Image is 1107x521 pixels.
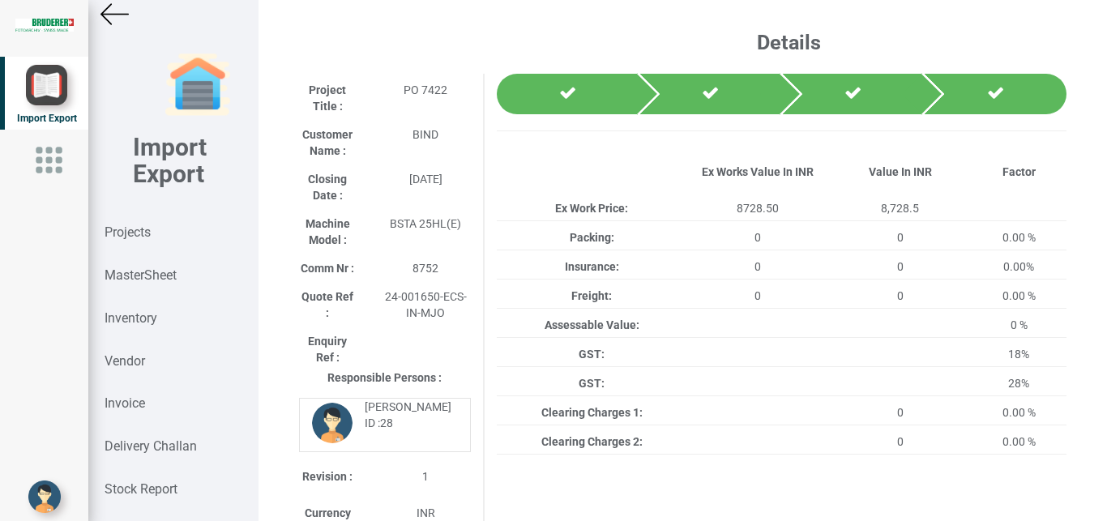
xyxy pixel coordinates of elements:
span: 0 [897,260,904,273]
span: 8,728.5 [881,202,919,215]
span: BSTA 25HL(E) [390,217,461,230]
span: Import Export [17,113,77,124]
span: 0 [897,231,904,244]
img: DP [312,403,353,443]
label: Revision : [302,468,353,485]
span: 18% [1008,348,1029,361]
label: Quote Ref : [299,288,357,321]
strong: MasterSheet [105,267,177,283]
span: 0 % [1011,318,1028,331]
span: 0 [897,289,904,302]
span: INR [417,506,435,519]
span: 8728.50 [737,202,779,215]
label: Machine Model : [299,216,357,248]
label: Ex Works Value In INR [702,164,814,180]
strong: Projects [105,224,151,240]
span: 0.00 % [1002,231,1036,244]
strong: 28 [380,416,393,429]
img: garage-closed.png [165,53,230,117]
label: GST: [579,375,605,391]
strong: Invoice [105,395,145,411]
strong: Inventory [105,310,157,326]
strong: Delivery Challan [105,438,197,454]
span: 0 [897,435,904,448]
strong: Vendor [105,353,145,369]
span: 0.00% [1003,260,1034,273]
label: Responsible Persons : [327,369,442,386]
label: Freight: [571,288,612,304]
label: Clearing Charges 2: [541,433,643,450]
label: Enquiry Ref : [299,333,357,365]
span: 0 [897,406,904,419]
label: Customer Name : [299,126,357,159]
span: 1 [422,470,429,483]
b: Details [757,31,821,54]
strong: Stock Report [105,481,177,497]
span: 8752 [412,262,438,275]
span: BIND [412,128,438,141]
label: Insurance: [565,258,619,275]
span: 0.00 % [1002,406,1036,419]
label: Comm Nr : [301,260,354,276]
span: 0 [754,260,761,273]
span: 0.00 % [1002,289,1036,302]
label: Value In INR [869,164,932,180]
div: [PERSON_NAME] ID : [353,399,458,431]
span: 0.00 % [1002,435,1036,448]
span: 0 [754,231,761,244]
span: PO 7422 [404,83,447,96]
label: Ex Work Price: [555,200,628,216]
label: Project Title : [299,82,357,114]
label: Assessable Value: [545,317,639,333]
span: [DATE] [409,173,442,186]
label: Factor [1002,164,1036,180]
label: GST: [579,346,605,362]
b: Import Export [133,133,207,188]
span: 24-001650-ECS-IN-MJO [385,290,467,319]
span: 0 [754,289,761,302]
label: Clearing Charges 1: [541,404,643,421]
span: 28% [1008,377,1029,390]
label: Closing Date : [299,171,357,203]
label: Packing: [570,229,614,246]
